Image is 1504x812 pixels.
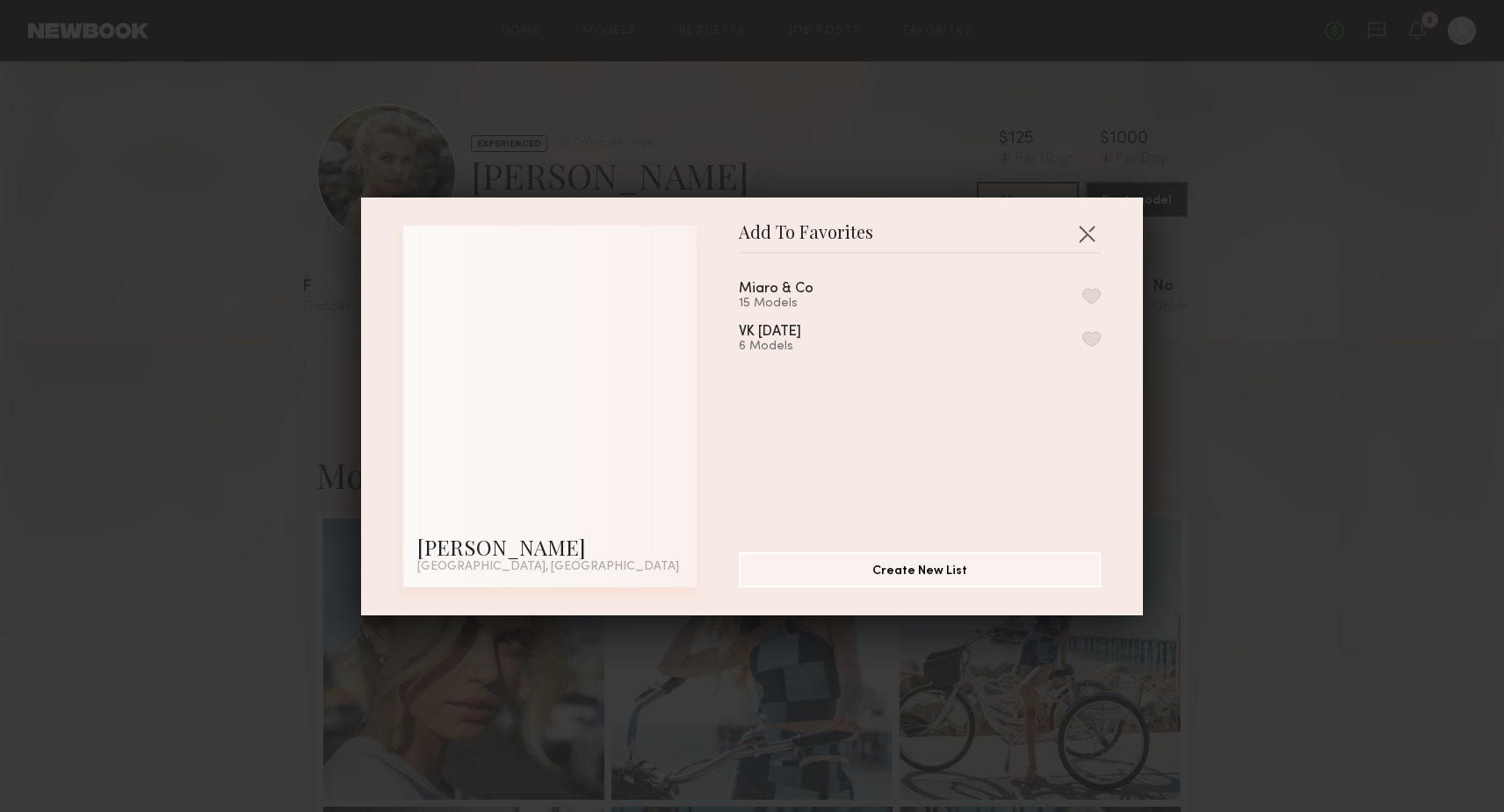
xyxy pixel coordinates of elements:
[739,226,873,252] span: Add To Favorites
[739,325,801,340] div: VK [DATE]
[417,561,683,573] div: [GEOGRAPHIC_DATA], [GEOGRAPHIC_DATA]
[739,297,856,311] div: 15 Models
[739,282,813,297] div: Miaro & Co
[739,340,843,354] div: 6 Models
[417,533,683,561] div: [PERSON_NAME]
[739,552,1101,587] button: Create New List
[1073,219,1101,248] button: Close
